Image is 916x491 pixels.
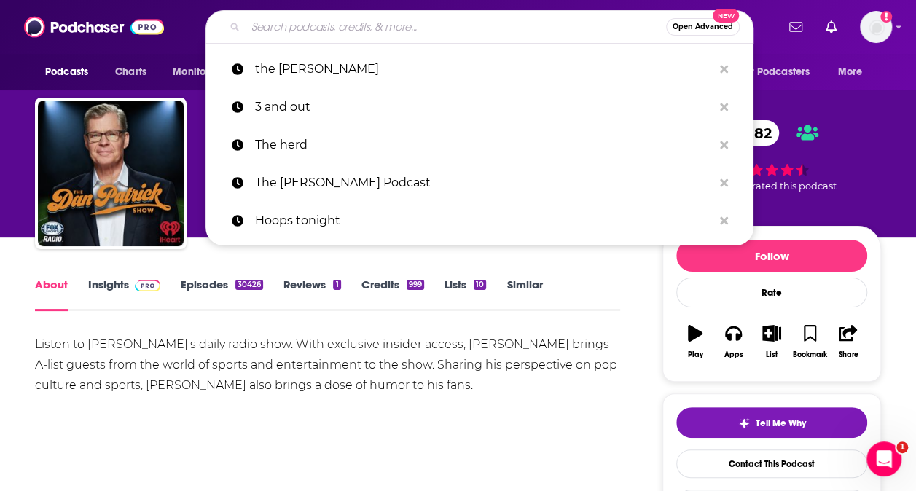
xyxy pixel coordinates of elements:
a: Show notifications dropdown [783,15,808,39]
button: Bookmark [791,315,829,368]
button: tell me why sparkleTell Me Why [676,407,867,438]
span: 82 [740,120,779,146]
span: Monitoring [173,62,224,82]
div: 10 [474,280,486,290]
a: The [PERSON_NAME] Podcast [205,164,753,202]
a: Credits999 [361,278,424,311]
p: The herd [255,126,713,164]
a: the [PERSON_NAME] [205,50,753,88]
a: About [35,278,68,311]
a: Similar [506,278,542,311]
p: The Colin Cowherd Podcast [255,164,713,202]
div: Bookmark [793,350,827,359]
a: Hoops tonight [205,202,753,240]
span: More [838,62,863,82]
p: the dan patrick [255,50,713,88]
a: Reviews1 [283,278,340,311]
div: Share [838,350,858,359]
p: 3 and out [255,88,713,126]
p: Hoops tonight [255,202,713,240]
div: Rate [676,278,867,307]
button: Apps [714,315,752,368]
button: Show profile menu [860,11,892,43]
a: Contact This Podcast [676,449,867,478]
a: Episodes30426 [181,278,263,311]
div: 1 [333,280,340,290]
span: 1 [896,441,908,453]
a: 3 and out [205,88,753,126]
div: Play [688,350,703,359]
span: For Podcasters [740,62,810,82]
div: Search podcasts, credits, & more... [205,10,753,44]
button: open menu [828,58,881,86]
span: Open Advanced [673,23,733,31]
img: tell me why sparkle [738,417,750,429]
button: open menu [35,58,107,86]
input: Search podcasts, credits, & more... [246,15,666,39]
button: open menu [730,58,831,86]
button: Follow [676,240,867,272]
a: Charts [106,58,155,86]
span: Tell Me Why [756,417,806,429]
svg: Add a profile image [880,11,892,23]
img: The Dan Patrick Show [38,101,184,246]
span: New [713,9,739,23]
a: InsightsPodchaser Pro [88,278,160,311]
button: List [753,315,791,368]
span: Podcasts [45,62,88,82]
button: Share [829,315,867,368]
span: Logged in as alisontucker [860,11,892,43]
div: 82 6 peoplerated this podcast [662,111,881,201]
span: rated this podcast [752,181,837,192]
a: Lists10 [445,278,486,311]
button: Play [676,315,714,368]
img: Podchaser Pro [135,280,160,291]
div: List [766,350,778,359]
div: Apps [724,350,743,359]
a: The herd [205,126,753,164]
img: Podchaser - Follow, Share and Rate Podcasts [24,13,164,41]
iframe: Intercom live chat [866,441,901,476]
div: Listen to [PERSON_NAME]'s daily radio show. With exclusive insider access, [PERSON_NAME] brings A... [35,334,620,396]
div: 999 [407,280,424,290]
span: Charts [115,62,146,82]
button: open menu [163,58,243,86]
div: 30426 [235,280,263,290]
button: Open AdvancedNew [666,18,740,36]
img: User Profile [860,11,892,43]
a: Show notifications dropdown [820,15,842,39]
